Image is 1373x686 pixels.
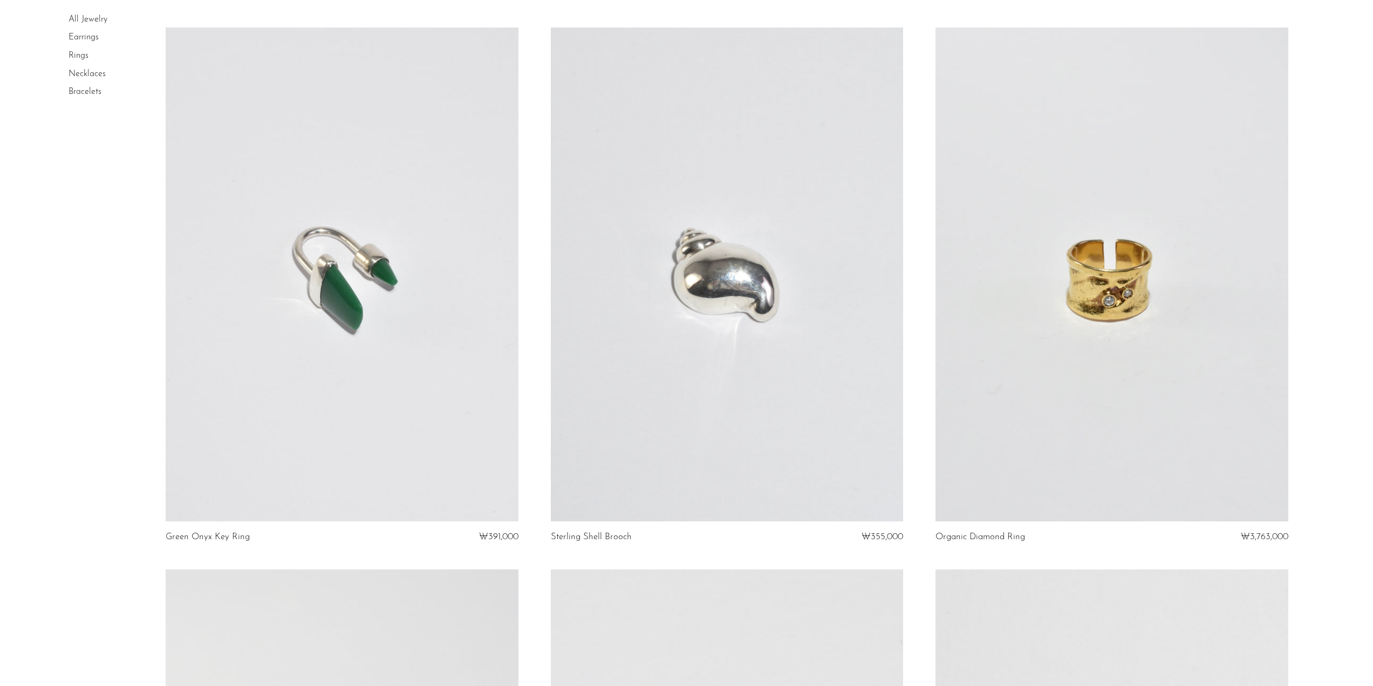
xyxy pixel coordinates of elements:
a: Bracelets [69,87,101,96]
a: All Jewelry [69,15,107,24]
a: Necklaces [69,70,106,78]
a: Earrings [69,33,99,42]
a: Green Onyx Key Ring [166,532,250,542]
span: ₩355,000 [862,532,903,541]
a: Sterling Shell Brooch [551,532,632,542]
span: ₩391,000 [479,532,518,541]
span: ₩3,763,000 [1241,532,1288,541]
a: Organic Diamond Ring [935,532,1025,542]
a: Rings [69,51,88,60]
